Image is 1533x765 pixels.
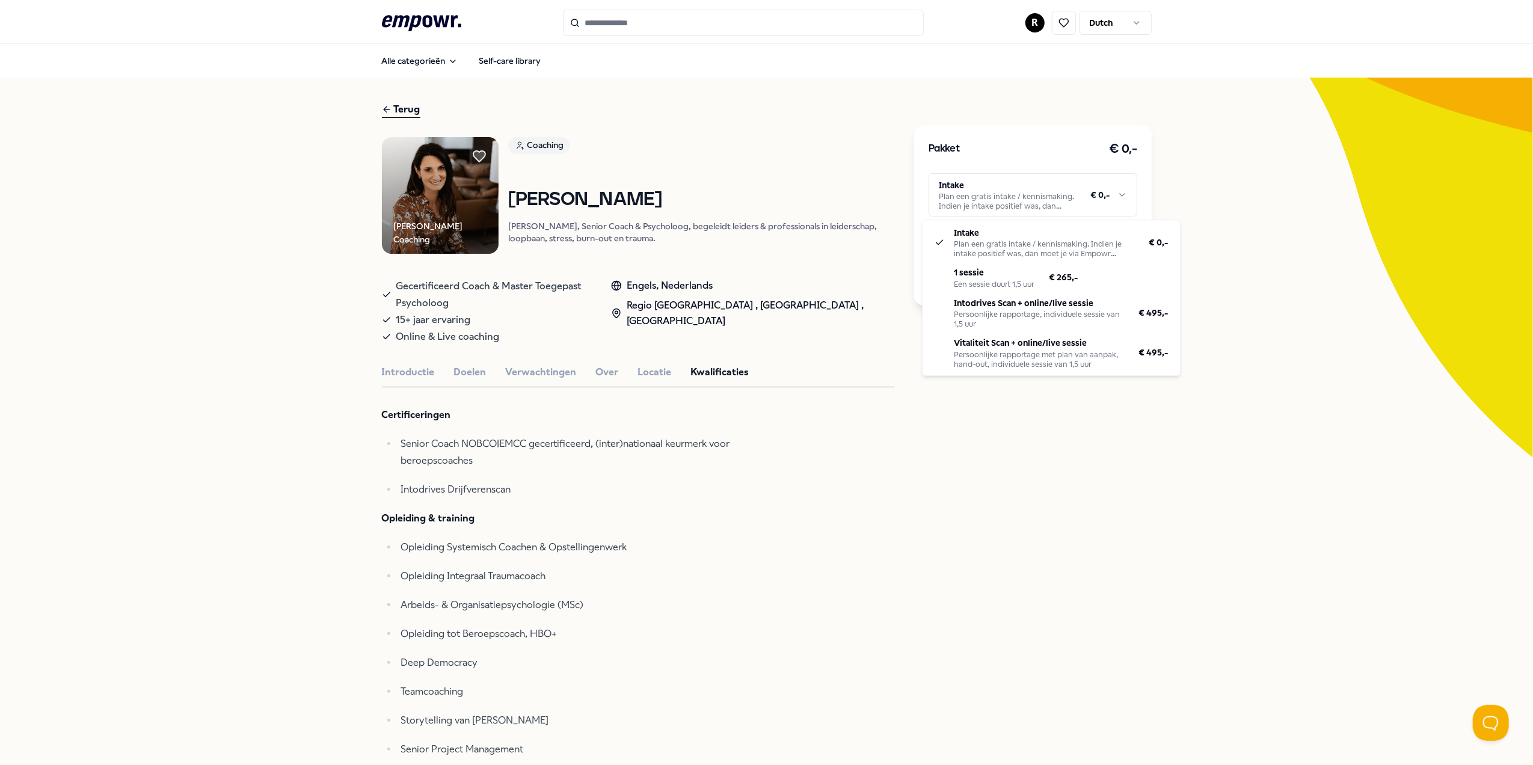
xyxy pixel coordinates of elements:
[1138,306,1168,319] span: € 495,-
[954,226,1134,239] p: Intake
[954,240,1134,259] div: Plan een gratis intake / kennismaking. Indien je intake positief was, dan moet je via Empowr opni...
[954,266,1034,280] p: 1 sessie
[954,350,1124,369] div: Persoonlijke rapportage met plan van aanpak, hand-out, individuele sessie van 1,5 uur
[954,337,1124,350] p: Vitaliteit Scan + online/live sessie
[1138,346,1168,360] span: € 495,-
[954,280,1034,289] div: Een sessie duurt 1,5 uur
[1049,271,1078,284] span: € 265,-
[954,296,1124,310] p: Intodrives Scan + online/live sessie
[954,310,1124,330] div: Persoonlijke rapportage, individuele sessie van 1,5 uur
[1149,236,1168,249] span: € 0,-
